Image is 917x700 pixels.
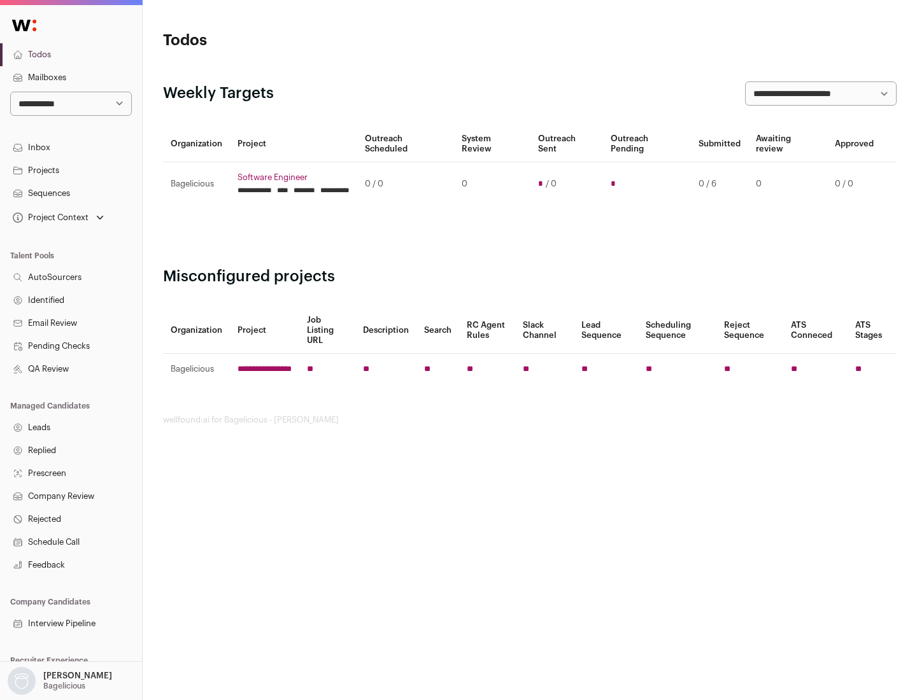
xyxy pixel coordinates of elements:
[546,179,557,189] span: / 0
[515,307,574,354] th: Slack Channel
[299,307,355,354] th: Job Listing URL
[10,209,106,227] button: Open dropdown
[748,126,827,162] th: Awaiting review
[43,681,85,691] p: Bagelicious
[748,162,827,206] td: 0
[163,267,897,287] h2: Misconfigured projects
[416,307,459,354] th: Search
[783,307,847,354] th: ATS Conneced
[357,126,454,162] th: Outreach Scheduled
[355,307,416,354] th: Description
[716,307,784,354] th: Reject Sequence
[691,126,748,162] th: Submitted
[848,307,897,354] th: ATS Stages
[454,126,530,162] th: System Review
[454,162,530,206] td: 0
[163,307,230,354] th: Organization
[163,354,230,385] td: Bagelicious
[357,162,454,206] td: 0 / 0
[230,126,357,162] th: Project
[638,307,716,354] th: Scheduling Sequence
[827,162,881,206] td: 0 / 0
[238,172,350,183] a: Software Engineer
[5,667,115,695] button: Open dropdown
[163,415,897,425] footer: wellfound:ai for Bagelicious - [PERSON_NAME]
[8,667,36,695] img: nopic.png
[163,126,230,162] th: Organization
[43,671,112,681] p: [PERSON_NAME]
[574,307,638,354] th: Lead Sequence
[827,126,881,162] th: Approved
[5,13,43,38] img: Wellfound
[230,307,299,354] th: Project
[459,307,515,354] th: RC Agent Rules
[163,31,408,51] h1: Todos
[691,162,748,206] td: 0 / 6
[530,126,604,162] th: Outreach Sent
[603,126,690,162] th: Outreach Pending
[163,162,230,206] td: Bagelicious
[163,83,274,104] h2: Weekly Targets
[10,213,89,223] div: Project Context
